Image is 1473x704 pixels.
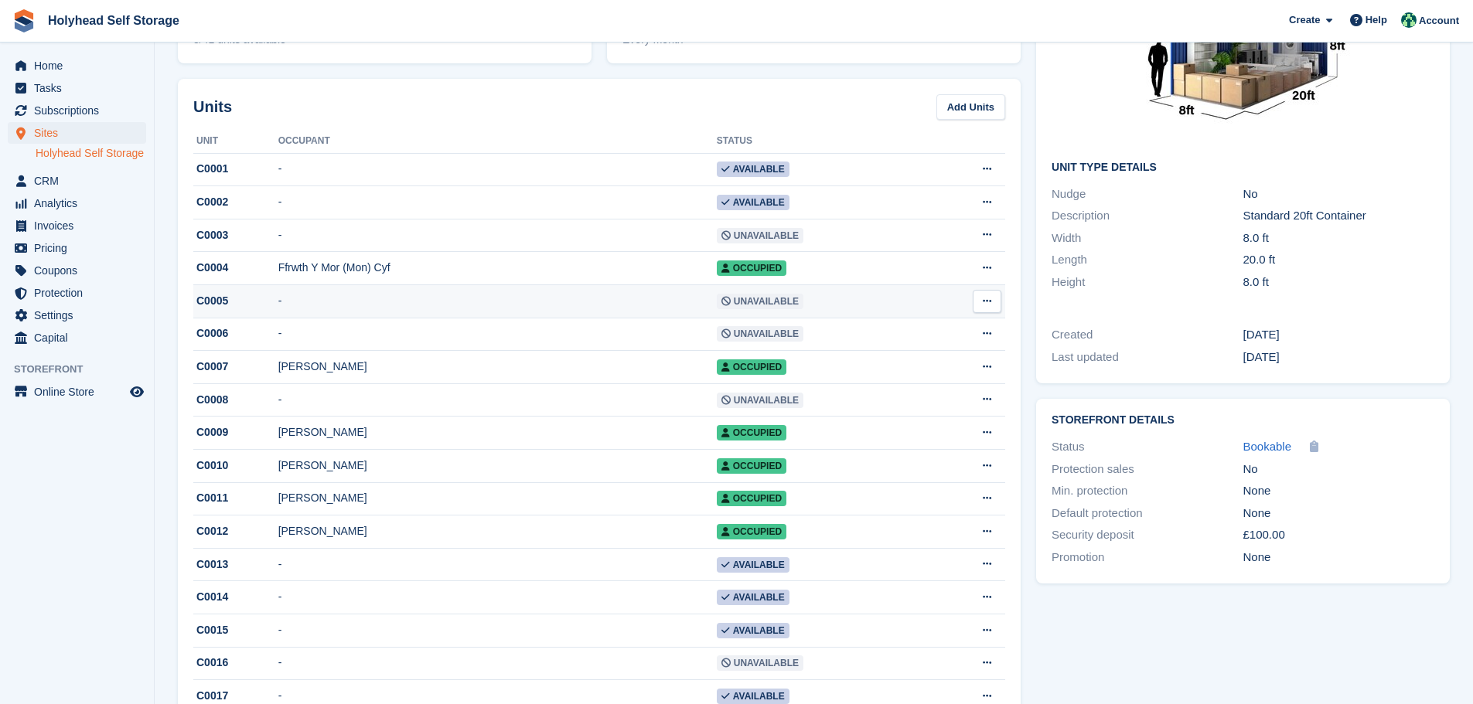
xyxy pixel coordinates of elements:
[14,362,154,377] span: Storefront
[717,557,789,573] span: Available
[8,192,146,214] a: menu
[8,100,146,121] a: menu
[1243,274,1434,291] div: 8.0 ft
[1243,230,1434,247] div: 8.0 ft
[1243,482,1434,500] div: None
[1052,414,1434,427] h2: Storefront Details
[717,590,789,605] span: Available
[193,392,278,408] div: C0008
[42,8,186,33] a: Holyhead Self Storage
[193,325,278,342] div: C0006
[717,458,786,474] span: Occupied
[1243,349,1434,366] div: [DATE]
[717,491,786,506] span: Occupied
[1243,440,1292,453] span: Bookable
[278,614,717,648] td: -
[34,237,127,259] span: Pricing
[1419,13,1459,29] span: Account
[1243,185,1434,203] div: No
[278,285,717,318] td: -
[278,186,717,219] td: -
[278,383,717,417] td: -
[278,523,717,539] div: [PERSON_NAME]
[193,556,278,573] div: C0013
[1052,461,1243,478] div: Protection sales
[1289,12,1320,28] span: Create
[193,227,278,243] div: C0003
[193,622,278,638] div: C0015
[1052,230,1243,247] div: Width
[278,129,717,154] th: Occupant
[193,260,278,276] div: C0004
[12,9,36,32] img: stora-icon-8386f47178a22dfd0bd8f6a31ec36ba5ce8667c1dd55bd0f319d3a0aa187defe.svg
[34,55,127,77] span: Home
[193,129,278,154] th: Unit
[1243,526,1434,544] div: £100.00
[34,170,127,192] span: CRM
[8,77,146,99] a: menu
[936,94,1005,120] a: Add Units
[1052,185,1243,203] div: Nudge
[8,55,146,77] a: menu
[193,194,278,210] div: C0002
[717,228,803,243] span: Unavailable
[34,381,127,403] span: Online Store
[717,623,789,638] span: Available
[717,294,803,309] span: Unavailable
[34,260,127,281] span: Coupons
[717,359,786,375] span: Occupied
[278,647,717,680] td: -
[1052,438,1243,456] div: Status
[278,548,717,581] td: -
[34,77,127,99] span: Tasks
[717,162,789,177] span: Available
[717,655,803,671] span: Unavailable
[8,381,146,403] a: menu
[193,688,278,704] div: C0017
[1243,251,1434,269] div: 20.0 ft
[717,260,786,276] span: Occupied
[8,304,146,326] a: menu
[717,326,803,342] span: Unavailable
[1052,526,1243,544] div: Security deposit
[1052,482,1243,500] div: Min. protection
[717,524,786,539] span: Occupied
[278,219,717,252] td: -
[1243,461,1434,478] div: No
[193,359,278,375] div: C0007
[1243,438,1292,456] a: Bookable
[193,161,278,177] div: C0001
[34,100,127,121] span: Subscriptions
[1052,549,1243,566] div: Promotion
[1052,349,1243,366] div: Last updated
[8,122,146,144] a: menu
[1052,505,1243,522] div: Default protection
[193,490,278,506] div: C0011
[717,689,789,704] span: Available
[1052,274,1243,291] div: Height
[193,457,278,474] div: C0010
[193,589,278,605] div: C0014
[193,655,278,671] div: C0016
[36,146,146,161] a: Holyhead Self Storage
[717,393,803,408] span: Unavailable
[278,260,717,276] div: Ffrwth Y Mor (Mon) Cyf
[34,304,127,326] span: Settings
[278,457,717,474] div: [PERSON_NAME]
[8,237,146,259] a: menu
[1366,12,1387,28] span: Help
[193,95,232,118] h2: Units
[8,260,146,281] a: menu
[8,170,146,192] a: menu
[1052,207,1243,225] div: Description
[278,153,717,186] td: -
[128,383,146,401] a: Preview store
[34,122,127,144] span: Sites
[34,192,127,214] span: Analytics
[1052,162,1434,174] h2: Unit Type details
[1052,251,1243,269] div: Length
[1052,326,1243,344] div: Created
[1243,505,1434,522] div: None
[278,359,717,375] div: [PERSON_NAME]
[717,195,789,210] span: Available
